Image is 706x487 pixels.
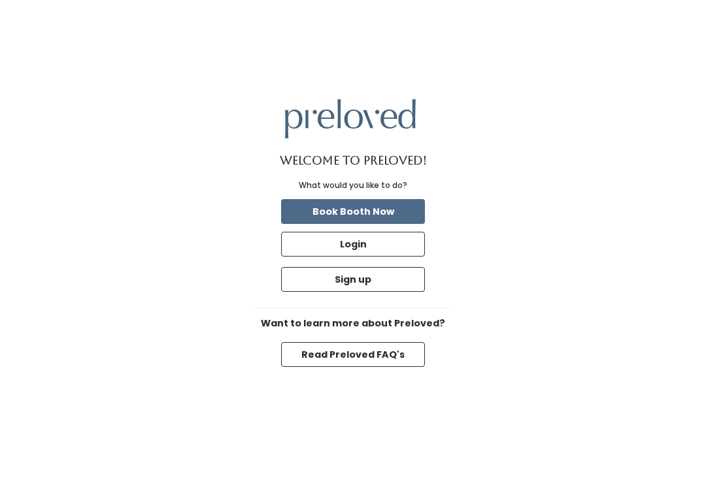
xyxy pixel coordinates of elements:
div: What would you like to do? [299,180,407,191]
a: Login [278,229,428,259]
a: Sign up [278,264,428,294]
h1: Welcome to Preloved! [280,154,427,167]
button: Read Preloved FAQ's [281,342,425,367]
img: preloved logo [285,99,416,138]
button: Login [281,232,425,257]
button: Sign up [281,267,425,292]
button: Book Booth Now [281,199,425,224]
h6: Want to learn more about Preloved? [255,319,451,329]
